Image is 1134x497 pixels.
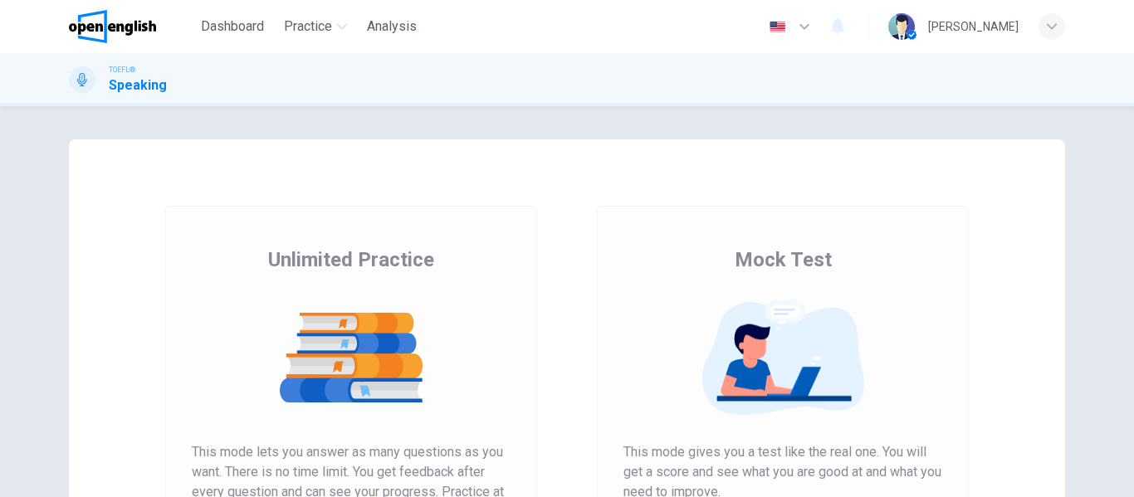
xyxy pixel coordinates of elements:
[735,246,832,273] span: Mock Test
[284,17,332,37] span: Practice
[767,21,788,33] img: en
[69,10,194,43] a: OpenEnglish logo
[109,76,167,95] h1: Speaking
[888,13,915,40] img: Profile picture
[109,64,135,76] span: TOEFL®
[201,17,264,37] span: Dashboard
[360,12,423,41] button: Analysis
[277,12,354,41] button: Practice
[928,17,1019,37] div: [PERSON_NAME]
[268,246,434,273] span: Unlimited Practice
[194,12,271,41] button: Dashboard
[367,17,417,37] span: Analysis
[69,10,156,43] img: OpenEnglish logo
